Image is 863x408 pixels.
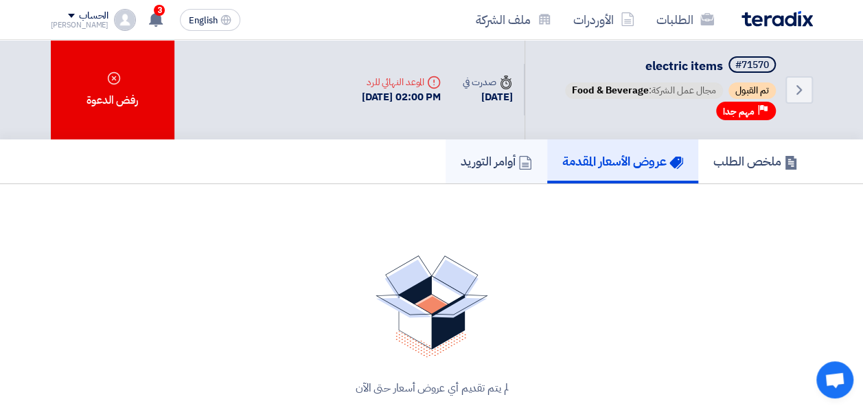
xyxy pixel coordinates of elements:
span: تم القبول [728,82,776,99]
div: Open chat [816,361,853,398]
div: [PERSON_NAME] [51,21,109,29]
a: ملخص الطلب [698,139,813,183]
a: عروض الأسعار المقدمة [547,139,698,183]
span: English [189,16,218,25]
h5: electric items [562,56,779,76]
span: Food & Beverage [572,83,649,98]
span: مجال عمل الشركة: [565,82,723,99]
img: No Quotations Found! [376,256,488,358]
button: English [180,9,240,31]
div: لم يتم تقديم أي عروض أسعار حتى الآن [67,380,796,396]
a: الأوردرات [562,3,645,36]
span: مهم جدا [723,105,755,118]
div: [DATE] [463,89,512,105]
h5: ملخص الطلب [713,153,798,169]
span: 3 [154,5,165,16]
div: [DATE] 02:00 PM [362,89,441,105]
a: ملف الشركة [465,3,562,36]
a: الطلبات [645,3,725,36]
a: أوامر التوريد [446,139,547,183]
div: صدرت في [463,75,512,89]
div: #71570 [735,60,769,70]
div: الموعد النهائي للرد [362,75,441,89]
span: electric items [645,56,723,75]
img: Teradix logo [741,11,813,27]
img: profile_test.png [114,9,136,31]
h5: أوامر التوريد [461,153,532,169]
h5: عروض الأسعار المقدمة [562,153,683,169]
div: رفض الدعوة [51,40,174,139]
div: الحساب [79,10,108,22]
